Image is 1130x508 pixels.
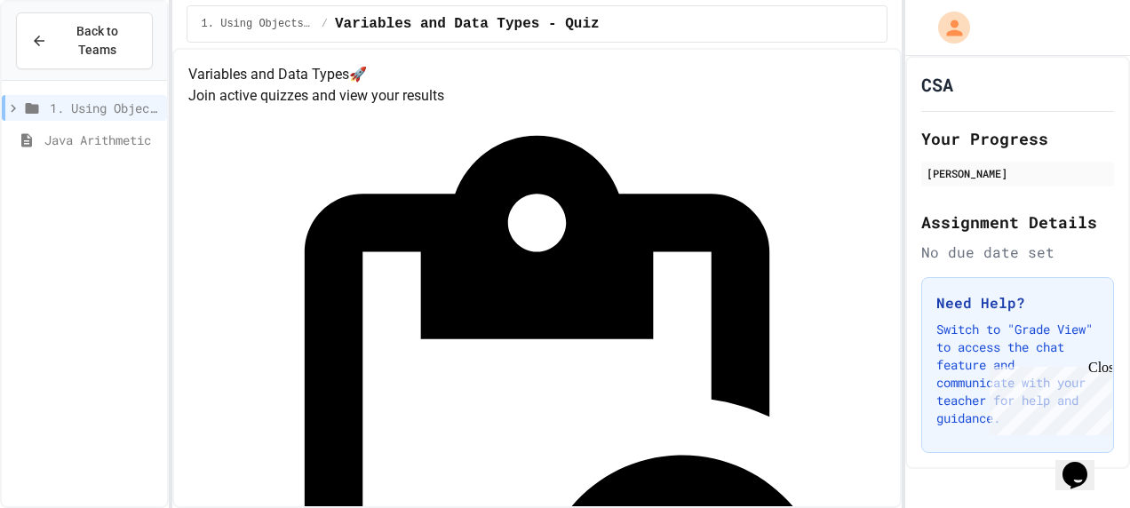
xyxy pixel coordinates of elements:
[927,165,1109,181] div: [PERSON_NAME]
[50,99,160,117] span: 1. Using Objects and Methods
[188,64,887,85] h4: Variables and Data Types 🚀
[58,22,138,60] span: Back to Teams
[921,72,953,97] h1: CSA
[921,210,1114,234] h2: Assignment Details
[983,360,1112,435] iframe: chat widget
[322,17,328,31] span: /
[936,321,1099,427] p: Switch to "Grade View" to access the chat feature and communicate with your teacher for help and ...
[919,7,975,48] div: My Account
[921,242,1114,263] div: No due date set
[16,12,153,69] button: Back to Teams
[7,7,123,113] div: Chat with us now!Close
[921,126,1114,151] h2: Your Progress
[1055,437,1112,490] iframe: chat widget
[936,292,1099,314] h3: Need Help?
[202,17,314,31] span: 1. Using Objects and Methods
[44,131,160,149] span: Java Arithmetic
[335,13,600,35] span: Variables and Data Types - Quiz
[188,85,887,107] p: Join active quizzes and view your results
